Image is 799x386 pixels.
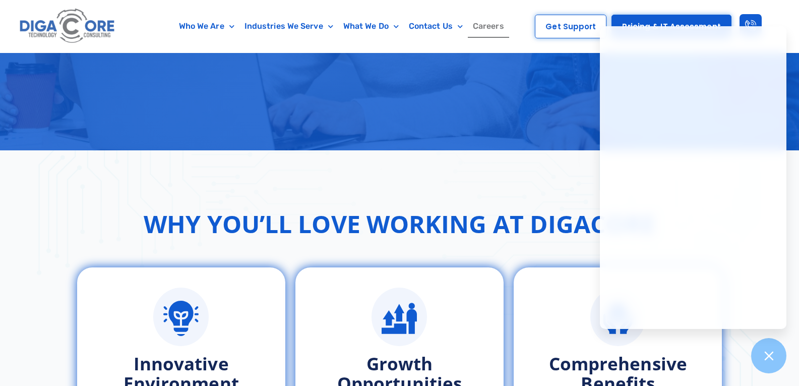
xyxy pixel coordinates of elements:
[622,23,720,30] span: Pricing & IT Assessment
[611,15,731,38] a: Pricing & IT Assessment
[17,5,118,47] img: Digacore logo 1
[372,288,427,346] a: Growth Opportunities
[144,206,655,242] h2: Why You’ll Love Working at Digacore
[535,15,606,38] a: Get Support
[404,15,468,38] a: Contact Us
[153,288,209,346] a: Innovative Environment
[239,15,338,38] a: Industries We Serve
[338,15,404,38] a: What We Do
[468,15,509,38] a: Careers
[600,26,786,329] iframe: Chatgenie Messenger
[160,15,523,38] nav: Menu
[174,15,239,38] a: Who We Are
[545,23,596,30] span: Get Support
